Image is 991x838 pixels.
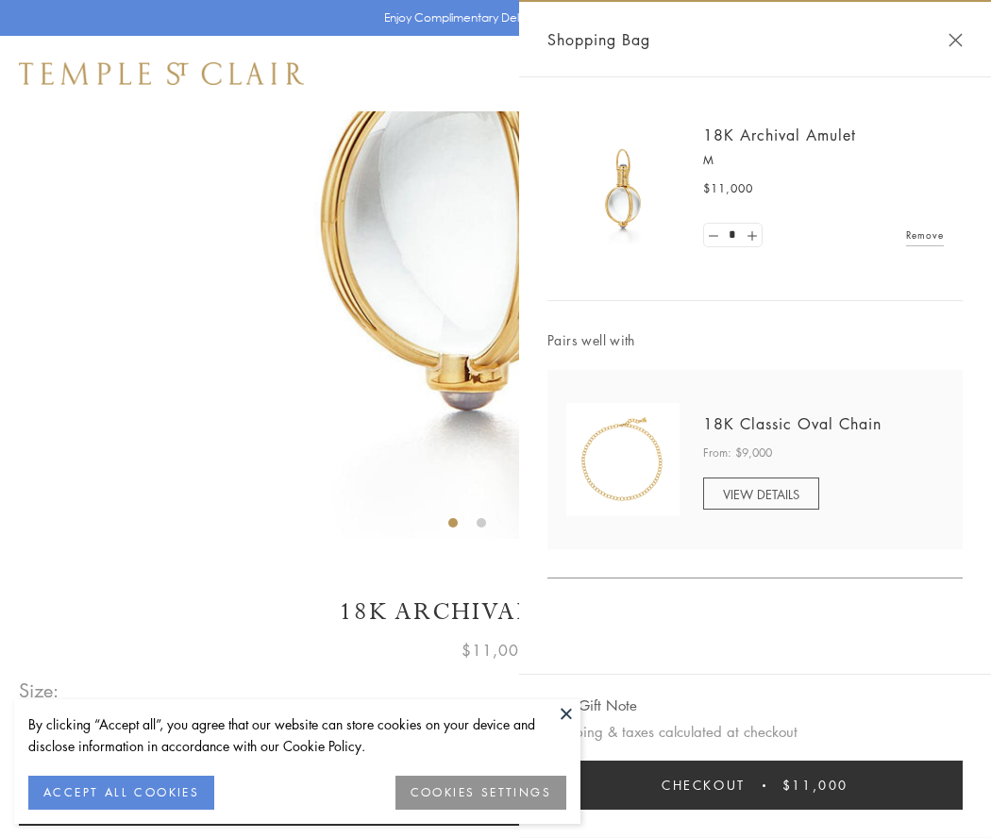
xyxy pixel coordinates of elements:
[462,638,529,662] span: $11,000
[19,675,60,706] span: Size:
[703,151,944,170] p: M
[547,694,637,717] button: Add Gift Note
[742,224,761,247] a: Set quantity to 2
[703,413,882,434] a: 18K Classic Oval Chain
[704,224,723,247] a: Set quantity to 0
[566,132,680,245] img: 18K Archival Amulet
[723,485,799,503] span: VIEW DETAILS
[395,776,566,810] button: COOKIES SETTINGS
[384,8,598,27] p: Enjoy Complimentary Delivery & Returns
[662,775,746,796] span: Checkout
[703,125,856,145] a: 18K Archival Amulet
[547,720,963,744] p: Shipping & taxes calculated at checkout
[703,179,753,198] span: $11,000
[547,27,650,52] span: Shopping Bag
[547,329,963,351] span: Pairs well with
[949,33,963,47] button: Close Shopping Bag
[703,444,772,462] span: From: $9,000
[19,62,304,85] img: Temple St. Clair
[566,403,680,516] img: N88865-OV18
[28,713,566,757] div: By clicking “Accept all”, you agree that our website can store cookies on your device and disclos...
[782,775,848,796] span: $11,000
[906,225,944,245] a: Remove
[703,478,819,510] a: VIEW DETAILS
[19,595,972,628] h1: 18K Archival Amulet
[547,761,963,810] button: Checkout $11,000
[28,776,214,810] button: ACCEPT ALL COOKIES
